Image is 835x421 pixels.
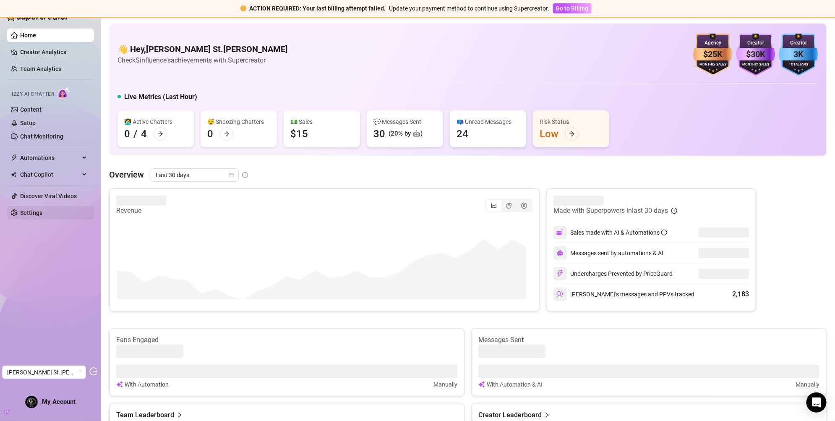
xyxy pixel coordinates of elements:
img: svg%3e [116,380,123,389]
span: right [544,410,550,420]
img: svg%3e [556,270,564,277]
div: 24 [457,127,468,141]
span: Last 30 days [156,169,234,181]
span: right [177,410,183,420]
span: Chat Copilot [20,168,80,181]
a: Discover Viral Videos [20,193,77,199]
div: Creator [779,39,818,47]
span: pie-chart [506,203,512,209]
article: With Automation & AI [487,380,543,389]
img: bronze-badge-qSZam9Wu.svg [693,34,733,76]
div: Messages sent by automations & AI [553,246,663,260]
div: $30K [736,48,775,61]
div: segmented control [485,199,532,212]
div: 😴 Snoozing Chatters [207,117,270,126]
button: Go to Billing [553,3,592,13]
article: Fans Engaged [116,335,457,345]
span: loading [76,369,82,375]
span: exclamation-circle [240,5,246,11]
div: 2,183 [732,289,749,299]
article: Check Sinfluence's achievements with Supercreator [117,55,288,65]
span: Go to Billing [556,5,589,12]
span: Landry St.patrick [7,366,81,379]
div: 📪 Unread Messages [457,117,519,126]
strong: ACTION REQUIRED: Your last billing attempt failed. [250,5,386,12]
div: Monthly Sales [693,62,733,68]
a: Content [20,106,42,113]
a: Setup [20,120,36,126]
div: 💵 Sales [290,117,353,126]
span: Automations [20,151,80,165]
div: Undercharges Prevented by PriceGuard [553,267,673,280]
div: Open Intercom Messenger [806,392,827,413]
img: svg%3e [478,380,485,389]
a: Creator Analytics [20,45,87,59]
article: Creator Leaderboard [478,410,542,420]
a: Team Analytics [20,65,61,72]
div: (20% by 🤖) [389,129,423,139]
img: AI Chatter [57,87,70,99]
article: With Automation [125,380,169,389]
article: Messages Sent [478,335,819,345]
span: calendar [229,173,234,178]
div: 4 [141,127,147,141]
img: blue-badge-DgoSNQY1.svg [779,34,818,76]
img: purple-badge-B9DA21FR.svg [736,34,775,76]
article: Manually [433,380,457,389]
div: 💬 Messages Sent [373,117,436,126]
div: 0 [207,127,213,141]
img: svg%3e [556,290,564,298]
div: Agency [693,39,733,47]
article: Made with Superpowers in last 30 days [553,206,668,216]
a: Go to Billing [553,5,592,12]
h5: Live Metrics (Last Hour) [124,92,197,102]
span: arrow-right [569,131,575,137]
span: arrow-right [157,131,163,137]
h4: 👋 Hey, [PERSON_NAME] St.[PERSON_NAME] [117,43,288,55]
div: 0 [124,127,130,141]
div: $25K [693,48,733,61]
a: Settings [20,209,42,216]
div: 👩‍💻 Active Chatters [124,117,187,126]
article: Overview [109,168,144,181]
div: [PERSON_NAME]’s messages and PPVs tracked [553,288,694,301]
span: build [4,409,10,415]
span: info-circle [661,230,667,235]
div: Creator [736,39,775,47]
img: svg%3e [557,250,564,256]
span: logout [89,367,98,376]
article: Team Leaderboard [116,410,174,420]
span: dollar-circle [521,203,527,209]
div: 30 [373,127,385,141]
span: thunderbolt [11,154,18,161]
span: arrow-right [224,131,230,137]
img: svg%3e [556,229,564,236]
div: Risk Status [540,117,603,126]
img: ACg8ocJvBQwUk3vqQ4NHL5lG3ieRmx2G5Yoqrhl4RFLYGUM3XK1p8Nk=s96-c [26,396,37,408]
span: info-circle [242,172,248,178]
div: Monthly Sales [736,62,775,68]
div: $15 [290,127,308,141]
span: My Account [42,398,76,405]
a: Chat Monitoring [20,133,63,140]
a: Home [20,32,36,39]
span: line-chart [491,203,497,209]
span: info-circle [671,208,677,214]
div: 3K [779,48,818,61]
div: Sales made with AI & Automations [570,228,667,237]
img: Chat Copilot [11,172,16,178]
article: Manually [796,380,819,389]
article: Revenue [116,206,167,216]
div: Total Fans [779,62,818,68]
span: Update your payment method to continue using Supercreator. [389,5,550,12]
span: Izzy AI Chatter [12,90,54,98]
